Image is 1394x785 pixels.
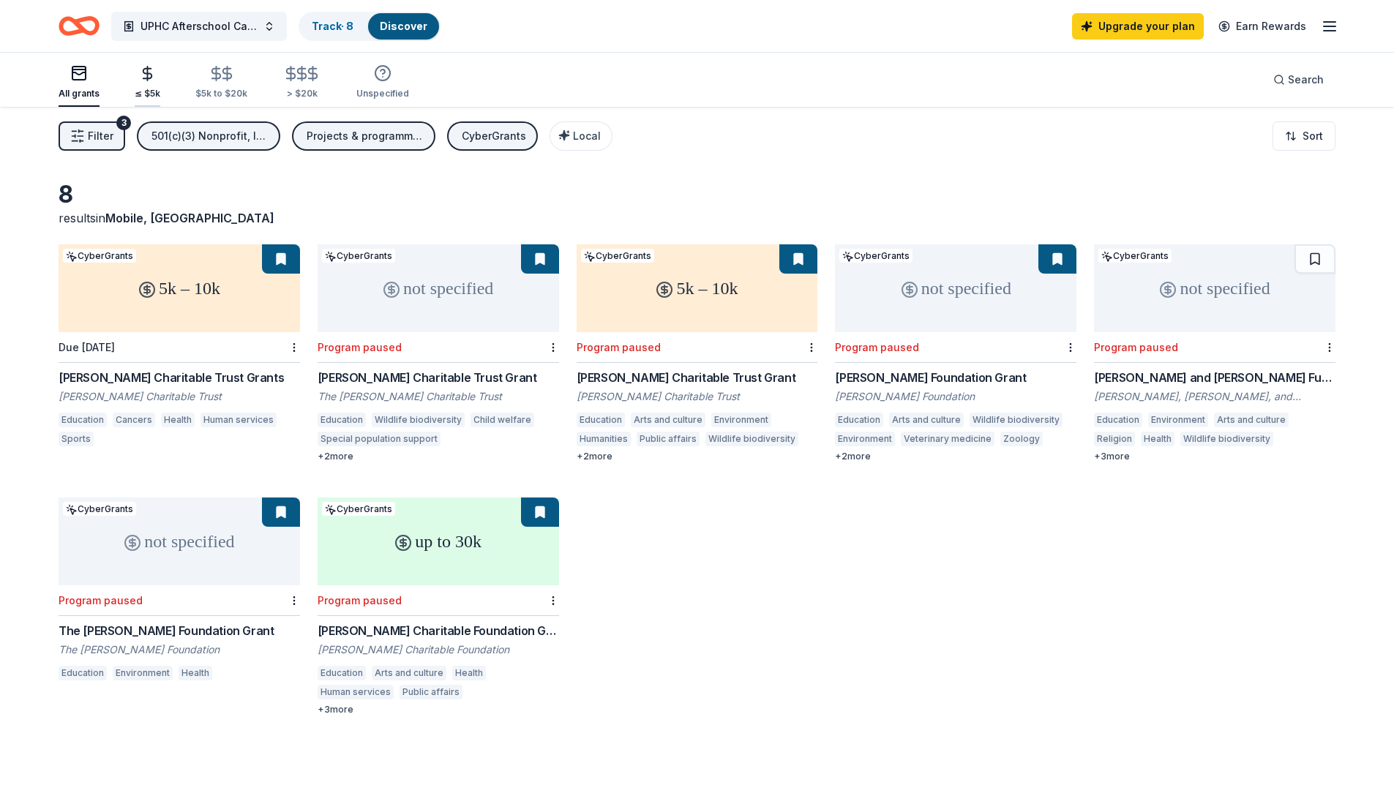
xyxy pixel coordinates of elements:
a: 5k – 10kCyberGrantsDue [DATE][PERSON_NAME] Charitable Trust Grants[PERSON_NAME] Charitable TrustE... [59,244,300,451]
div: CyberGrants [322,502,395,516]
span: UPHC Afterschool Care, Homework & Literacy Help Grant [140,18,258,35]
a: 5k – 10kCyberGrantsProgram paused[PERSON_NAME] Charitable Trust Grant[PERSON_NAME] Charitable Tru... [577,244,818,462]
div: CyberGrants [63,502,136,516]
div: The [PERSON_NAME] Charitable Trust [318,389,559,404]
div: CyberGrants [581,249,654,263]
div: Domesticated animals [446,432,549,446]
div: + 2 more [577,451,818,462]
div: Education [318,666,366,680]
div: Wildlife biodiversity [705,432,798,446]
div: [PERSON_NAME] Charitable Trust Grant [577,369,818,386]
div: Public affairs [637,432,700,446]
div: Program paused [835,341,919,353]
div: Wildlife biodiversity [372,413,465,427]
div: Health [452,666,486,680]
div: Wildlife biodiversity [970,413,1063,427]
div: [PERSON_NAME] Charitable Trust [59,389,300,404]
div: Environment [711,413,771,427]
span: Sort [1303,127,1323,145]
button: Unspecified [356,59,409,107]
div: CyberGrants [839,249,913,263]
div: Environment [113,666,173,680]
div: 8 [59,180,300,209]
div: up to 30k [318,497,559,585]
div: results [59,209,300,227]
div: not specified [835,244,1076,332]
a: not specifiedCyberGrantsProgram paused[PERSON_NAME] Charitable Trust GrantThe [PERSON_NAME] Chari... [318,244,559,462]
button: Projects & programming, General operations, Education [292,121,435,151]
button: Filter3 [59,121,125,151]
div: Human services [318,685,394,699]
div: Sports [59,432,94,446]
div: Environment [835,432,895,446]
div: Public affairs [400,685,462,699]
button: $5k to $20k [195,59,247,107]
span: Search [1288,71,1324,89]
div: Education [577,413,625,427]
div: The [PERSON_NAME] Foundation [59,642,300,657]
button: 501(c)(3) Nonprofit, Individuals, Pre-K to 12th school or school district, Religious [137,121,280,151]
div: [PERSON_NAME] Charitable Foundation [318,642,559,657]
button: All grants [59,59,100,107]
span: Local [573,129,601,142]
span: Filter [88,127,113,145]
div: Zoology [1000,432,1043,446]
a: Discover [380,20,427,32]
button: Sort [1273,121,1335,151]
div: Human services [201,413,277,427]
div: The [PERSON_NAME] Foundation Grant [59,622,300,639]
div: Education [318,413,366,427]
a: Home [59,9,100,43]
div: [PERSON_NAME] Charitable Trust [577,389,818,404]
div: ≤ $5k [135,88,160,99]
span: in [96,211,274,225]
div: not specified [318,244,559,332]
div: Wildlife biodiversity [1180,432,1273,446]
div: CyberGrants [63,249,136,263]
button: UPHC Afterschool Care, Homework & Literacy Help Grant [111,12,287,41]
div: Child welfare [471,413,534,427]
div: Religion [1094,432,1135,446]
button: Search [1262,65,1335,94]
span: Mobile, [GEOGRAPHIC_DATA] [105,211,274,225]
div: Special population support [318,432,441,446]
div: Program paused [318,594,402,606]
button: Local [550,121,612,151]
div: Environment [1148,413,1208,427]
div: 5k – 10k [59,244,300,332]
a: up to 30kCyberGrantsProgram paused[PERSON_NAME] Charitable Foundation Grant[PERSON_NAME] Charitab... [318,497,559,715]
div: Program paused [577,341,661,353]
div: CyberGrants [1098,249,1172,263]
div: Education [59,666,107,680]
div: [PERSON_NAME] Foundation [835,389,1076,404]
div: > $20k [282,88,321,99]
div: [PERSON_NAME] Charitable Trust Grants [59,369,300,386]
a: not specifiedCyberGrantsProgram pausedThe [PERSON_NAME] Foundation GrantThe [PERSON_NAME] Foundat... [59,497,300,685]
div: + 2 more [318,451,559,462]
div: Projects & programming, General operations, Education [307,127,424,145]
div: Program paused [1094,341,1178,353]
div: + 3 more [1094,451,1335,462]
div: Humanities [577,432,631,446]
div: Due [DATE] [59,341,115,353]
div: Cancers [113,413,155,427]
div: [PERSON_NAME] Charitable Foundation Grant [318,622,559,639]
div: Arts and culture [1214,413,1289,427]
div: Veterinary medicine [901,432,994,446]
div: Health [161,413,195,427]
div: [PERSON_NAME] Charitable Trust Grant [318,369,559,386]
div: Education [835,413,883,427]
div: Health [1141,432,1174,446]
div: + 3 more [318,704,559,715]
button: > $20k [282,59,321,107]
button: CyberGrants [447,121,538,151]
button: Track· 8Discover [299,12,441,41]
a: Track· 8 [312,20,353,32]
div: 3 [116,116,131,130]
div: [PERSON_NAME] and [PERSON_NAME] Fund ([GEOGRAPHIC_DATA]) Grant [1094,369,1335,386]
div: Health [179,666,212,680]
div: 501(c)(3) Nonprofit, Individuals, Pre-K to 12th school or school district, Religious [151,127,269,145]
div: Unspecified [356,88,409,99]
a: not specifiedCyberGrantsProgram paused[PERSON_NAME] and [PERSON_NAME] Fund ([GEOGRAPHIC_DATA]) Gr... [1094,244,1335,462]
div: 5k – 10k [577,244,818,332]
